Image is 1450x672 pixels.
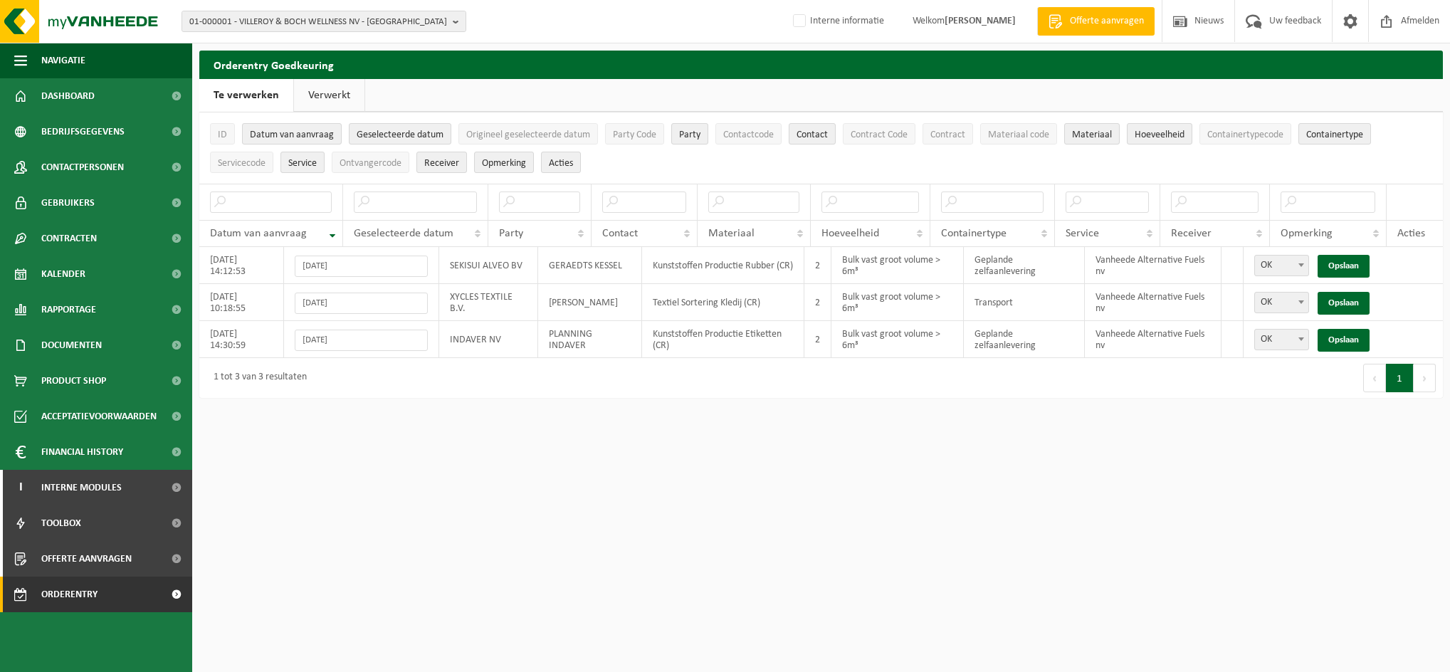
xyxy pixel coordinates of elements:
span: Contract Code [851,130,908,140]
span: Materiaal [1072,130,1112,140]
a: Te verwerken [199,79,293,112]
td: Bulk vast groot volume > 6m³ [831,321,964,358]
span: OK [1255,256,1308,275]
td: Kunststoffen Productie Rubber (CR) [642,247,804,284]
button: PartyParty: Activate to sort [671,123,708,145]
strong: [PERSON_NAME] [945,16,1016,26]
span: Kalender [41,256,85,292]
span: Dashboard [41,78,95,114]
span: Receiver [424,158,459,169]
button: 1 [1386,364,1414,392]
a: Opslaan [1318,255,1370,278]
span: Containertype [1306,130,1363,140]
span: Contract [930,130,965,140]
span: Servicecode [218,158,266,169]
span: Receiver [1171,228,1212,239]
span: Product Shop [41,363,106,399]
span: Offerte aanvragen [1066,14,1147,28]
button: ServiceService: Activate to sort [280,152,325,173]
td: GERAEDTS KESSEL [538,247,642,284]
span: Geselecteerde datum [354,228,453,239]
span: Rapportage [41,292,96,327]
button: Datum van aanvraagDatum van aanvraag: Activate to remove sorting [242,123,342,145]
button: ReceiverReceiver: Activate to sort [416,152,467,173]
span: Opmerking [482,158,526,169]
span: Origineel geselecteerde datum [466,130,590,140]
span: OK [1254,255,1309,276]
span: Bedrijfsgegevens [41,114,125,149]
button: Contract CodeContract Code: Activate to sort [843,123,915,145]
td: XYCLES TEXTILE B.V. [439,284,539,321]
td: Transport [964,284,1085,321]
button: OntvangercodeOntvangercode: Activate to sort [332,152,409,173]
td: Vanheede Alternative Fuels nv [1085,247,1222,284]
span: Party [679,130,700,140]
td: Vanheede Alternative Fuels nv [1085,321,1222,358]
span: Datum van aanvraag [250,130,334,140]
span: Interne modules [41,470,122,505]
td: Vanheede Alternative Fuels nv [1085,284,1222,321]
span: Service [1066,228,1099,239]
a: Opslaan [1318,329,1370,352]
span: Geselecteerde datum [357,130,443,140]
button: Acties [541,152,581,173]
div: 1 tot 3 van 3 resultaten [206,365,307,391]
td: PLANNING INDAVER [538,321,642,358]
button: ContactcodeContactcode: Activate to sort [715,123,782,145]
span: OK [1254,329,1309,350]
span: Party [499,228,523,239]
button: ContainertypecodeContainertypecode: Activate to sort [1199,123,1291,145]
button: 01-000001 - VILLEROY & BOCH WELLNESS NV - [GEOGRAPHIC_DATA] [182,11,466,32]
td: Textiel Sortering Kledij (CR) [642,284,804,321]
span: Materiaal [708,228,755,239]
span: Materiaal code [988,130,1049,140]
td: [DATE] 14:12:53 [199,247,284,284]
span: Toolbox [41,505,81,541]
td: 2 [804,321,831,358]
td: Geplande zelfaanlevering [964,247,1085,284]
span: Acties [1397,228,1425,239]
label: Interne informatie [790,11,884,32]
span: Contactcode [723,130,774,140]
span: Contracten [41,221,97,256]
span: Datum van aanvraag [210,228,307,239]
span: Documenten [41,327,102,363]
span: Opmerking [1281,228,1333,239]
span: I [14,470,27,505]
td: 2 [804,284,831,321]
button: HoeveelheidHoeveelheid: Activate to sort [1127,123,1192,145]
button: IDID: Activate to sort [210,123,235,145]
td: [DATE] 14:30:59 [199,321,284,358]
button: ServicecodeServicecode: Activate to sort [210,152,273,173]
span: Containertype [941,228,1007,239]
td: Bulk vast groot volume > 6m³ [831,284,964,321]
button: Previous [1363,364,1386,392]
button: ContainertypeContainertype: Activate to sort [1298,123,1371,145]
span: Ontvangercode [340,158,401,169]
span: Financial History [41,434,123,470]
span: Offerte aanvragen [41,541,132,577]
span: OK [1254,292,1309,313]
button: ContractContract: Activate to sort [923,123,973,145]
button: Party CodeParty Code: Activate to sort [605,123,664,145]
span: Containertypecode [1207,130,1283,140]
span: 01-000001 - VILLEROY & BOCH WELLNESS NV - [GEOGRAPHIC_DATA] [189,11,447,33]
span: Service [288,158,317,169]
span: Contactpersonen [41,149,124,185]
button: ContactContact: Activate to sort [789,123,836,145]
a: Verwerkt [294,79,364,112]
span: OK [1255,293,1308,313]
span: Party Code [613,130,656,140]
span: Contact [797,130,828,140]
td: Geplande zelfaanlevering [964,321,1085,358]
td: Bulk vast groot volume > 6m³ [831,247,964,284]
button: Origineel geselecteerde datumOrigineel geselecteerde datum: Activate to sort [458,123,598,145]
td: [DATE] 10:18:55 [199,284,284,321]
h2: Orderentry Goedkeuring [199,51,1443,78]
span: Contact [602,228,638,239]
button: Next [1414,364,1436,392]
td: 2 [804,247,831,284]
td: [PERSON_NAME] [538,284,642,321]
a: Offerte aanvragen [1037,7,1155,36]
a: Opslaan [1318,292,1370,315]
